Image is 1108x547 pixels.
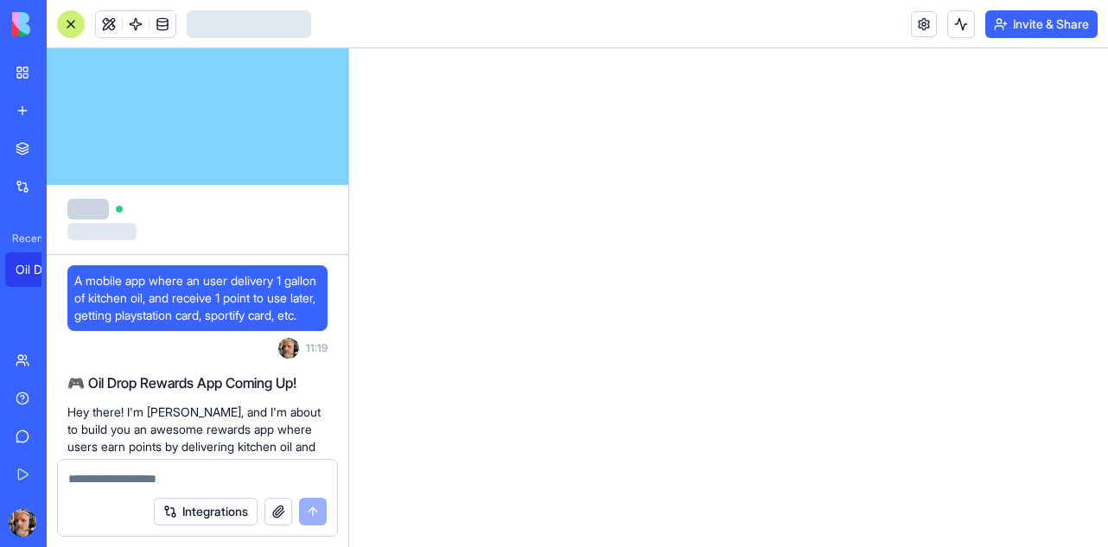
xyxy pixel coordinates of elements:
[278,338,299,359] img: ACg8ocIezeFhU9NF-VSa1jlEGb8JLTgz2WEO09NMzgpEUA5ox3LJlOuH=s96-c
[306,341,328,355] span: 11:19
[16,261,64,278] div: Oil Drop Rewards
[5,232,41,245] span: Recent
[5,252,74,287] a: Oil Drop Rewards
[74,272,321,324] span: A mobile app where an user delivery 1 gallon of kitchen oil, and receive 1 point to use later, ge...
[12,12,119,36] img: logo
[985,10,1098,38] button: Invite & Share
[67,404,328,490] p: Hey there! I'm [PERSON_NAME], and I'm about to build you an awesome rewards app where users earn ...
[9,509,36,537] img: ACg8ocIezeFhU9NF-VSa1jlEGb8JLTgz2WEO09NMzgpEUA5ox3LJlOuH=s96-c
[67,372,328,393] h2: 🎮 Oil Drop Rewards App Coming Up!
[154,498,258,525] button: Integrations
